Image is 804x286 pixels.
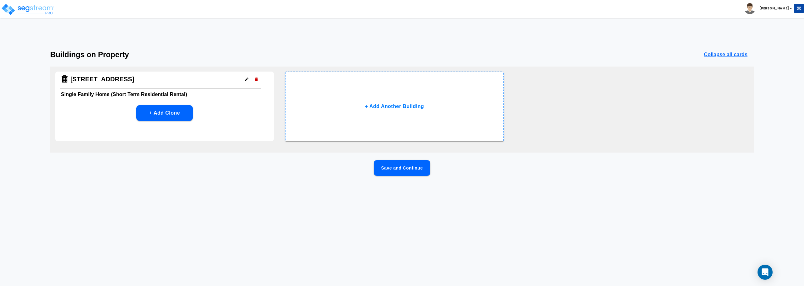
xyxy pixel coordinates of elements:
button: + Add Another Building [285,72,504,141]
p: Collapse all cards [704,51,747,58]
div: Open Intercom Messenger [758,265,773,280]
h3: Buildings on Property [50,50,129,59]
h6: Single Family Home (Short Term Residential Rental) [61,90,268,99]
b: [PERSON_NAME] [759,6,789,11]
button: + Add Clone [136,105,193,121]
img: logo_pro_r.png [1,3,54,16]
button: Save and Continue [374,160,430,176]
img: avatar.png [744,3,755,14]
img: Building Icon [60,75,69,84]
h4: [STREET_ADDRESS] [70,75,134,83]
